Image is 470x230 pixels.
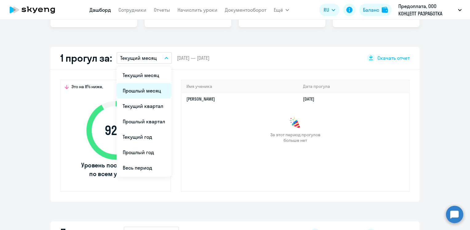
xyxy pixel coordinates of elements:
[377,55,410,61] span: Скачать отчет
[80,161,151,178] span: Уровень посещаемости по всем ученикам
[154,7,170,13] a: Отчеты
[398,2,456,17] p: Предоплата, ООО КОНЦЕПТ РАЗРАБОТКА
[181,80,298,93] th: Имя ученика
[395,2,465,17] button: Предоплата, ООО КОНЦЕПТ РАЗРАБОТКА
[186,96,215,102] a: [PERSON_NAME]
[298,80,409,93] th: Дата прогула
[363,6,379,14] div: Баланс
[71,84,103,91] span: Это на 8% ниже,
[120,54,157,62] p: Текущий месяц
[303,96,319,102] a: [DATE]
[274,6,283,14] span: Ещё
[60,52,112,64] h2: 1 прогул за:
[118,7,146,13] a: Сотрудники
[117,52,172,64] button: Текущий месяц
[382,7,388,13] img: balance
[319,4,340,16] button: RU
[269,132,321,143] span: За этот период прогулов больше нет
[177,55,209,61] span: [DATE] — [DATE]
[225,7,266,13] a: Документооборот
[274,4,289,16] button: Ещё
[289,117,301,129] img: congrats
[117,66,171,177] ul: Ещё
[177,7,217,13] a: Начислить уроки
[324,6,329,14] span: RU
[90,7,111,13] a: Дашборд
[80,123,151,138] span: 92 %
[359,4,392,16] button: Балансbalance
